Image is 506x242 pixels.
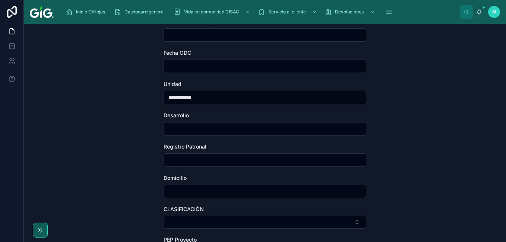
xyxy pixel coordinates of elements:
[184,9,239,15] span: Vida en comunidad CISAC
[164,50,191,56] span: Fecha ODC
[164,206,204,212] span: CLASIFICACIÓN
[492,9,496,15] span: M
[112,5,170,19] a: Dashboard general
[322,5,379,19] a: Devoluciones
[164,112,189,118] span: Desarrollo
[164,143,206,150] span: Registro Patronal
[60,4,460,20] div: scrollable content
[76,9,105,15] span: Inicio OtHojas
[30,6,54,18] img: App logo
[164,81,181,87] span: Unidad
[268,9,306,15] span: Servicio al cliente
[164,175,187,181] span: Domicilio
[171,5,254,19] a: Vida en comunidad CISAC
[164,216,366,229] button: Select Button
[124,9,165,15] span: Dashboard general
[335,9,364,15] span: Devoluciones
[63,5,110,19] a: Inicio OtHojas
[256,5,321,19] a: Servicio al cliente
